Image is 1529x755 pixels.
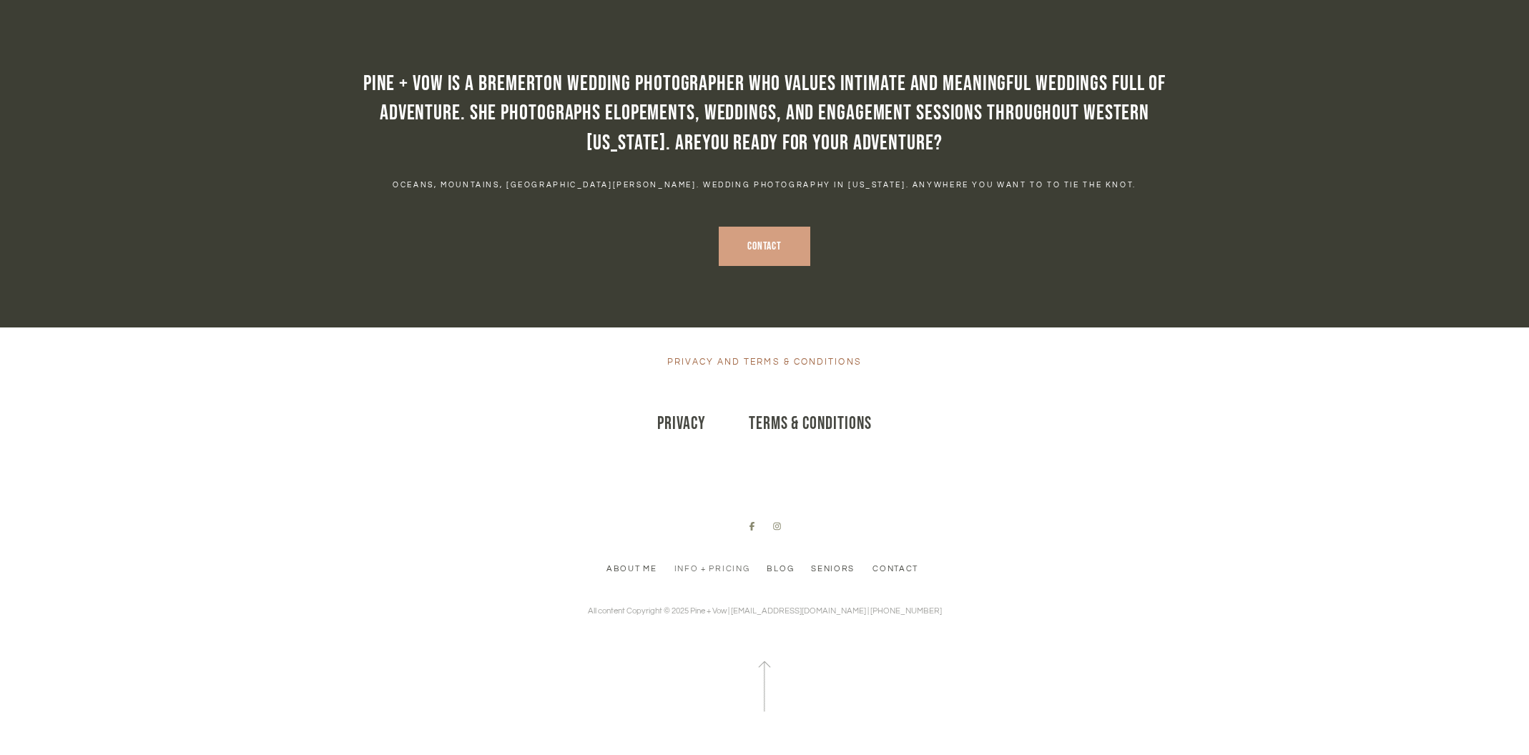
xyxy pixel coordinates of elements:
[702,130,943,156] span: you ready for your adventure?
[601,563,662,576] a: About Me
[346,356,1183,369] p: Privacy and Terms & Conditions
[749,413,872,434] a: Terms & Conditions
[393,181,1136,189] span: Oceans, Mountains, [GEOGRAPHIC_DATA][PERSON_NAME]. Wedding Photography in [US_STATE]. Anywhere yo...
[657,413,706,434] a: Privacy
[719,227,811,267] a: Contact
[363,71,1170,156] span: Pine + Vow is a Bremerton Wedding Photographer who values intimate and meaningful weddings full o...
[806,563,860,576] a: Seniors
[747,240,782,254] span: Contact
[588,604,942,618] p: All content Copyright © 2025 Pine + Vow | [EMAIL_ADDRESS][DOMAIN_NAME] | [PHONE_NUMBER]
[762,563,799,576] a: Blog
[867,563,924,576] a: Contact
[669,563,755,576] a: Info + Pricing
